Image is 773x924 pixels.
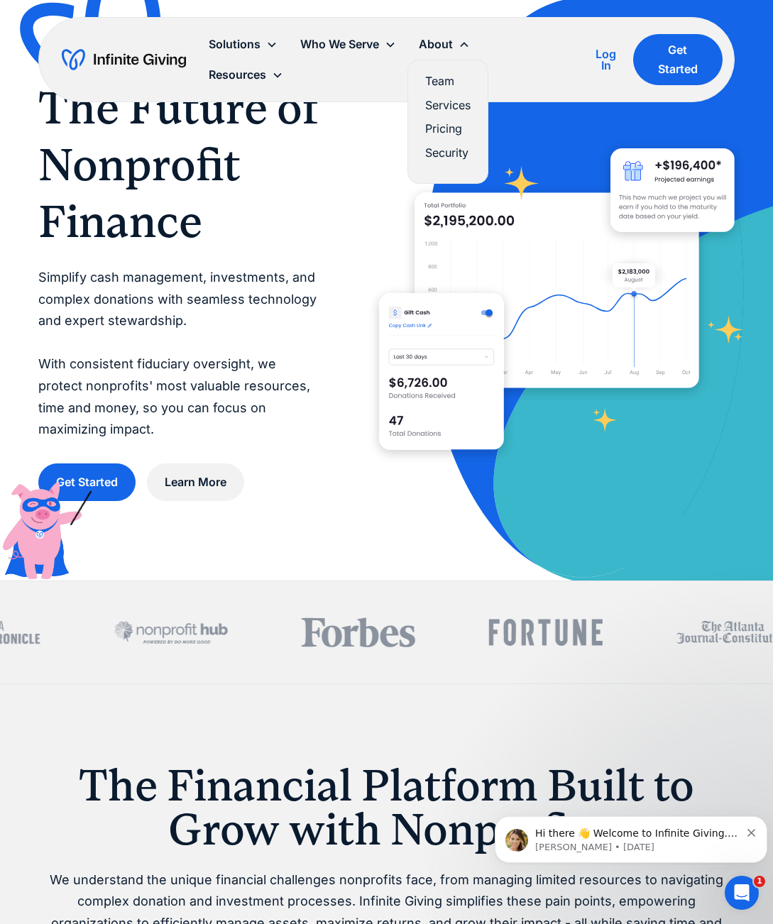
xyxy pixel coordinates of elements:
[407,60,488,184] nav: About
[209,35,261,54] div: Solutions
[197,60,295,90] div: Resources
[708,316,743,343] img: fundraising star
[407,29,481,60] div: About
[754,876,765,887] span: 1
[489,786,773,886] iframe: Intercom notifications message
[38,79,322,250] h1: The Future of Nonprofit Finance
[197,29,289,60] div: Solutions
[425,143,471,163] a: Security
[425,72,471,91] a: Team
[289,29,407,60] div: Who We Serve
[725,876,759,910] iframe: Intercom live chat
[300,35,379,54] div: Who We Serve
[590,48,622,71] div: Log In
[425,96,471,115] a: Services
[415,192,698,388] img: nonprofit donation platform
[633,34,722,85] a: Get Started
[38,267,322,441] p: Simplify cash management, investments, and complex donations with seamless technology and expert ...
[38,463,136,501] a: Get Started
[38,764,734,852] h1: The Financial Platform Built to Grow with Nonprofits
[590,45,622,74] a: Log In
[419,35,453,54] div: About
[379,293,503,450] img: donation software for nonprofits
[147,463,244,501] a: Learn More
[425,119,471,138] a: Pricing
[62,48,186,71] a: home
[209,65,266,84] div: Resources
